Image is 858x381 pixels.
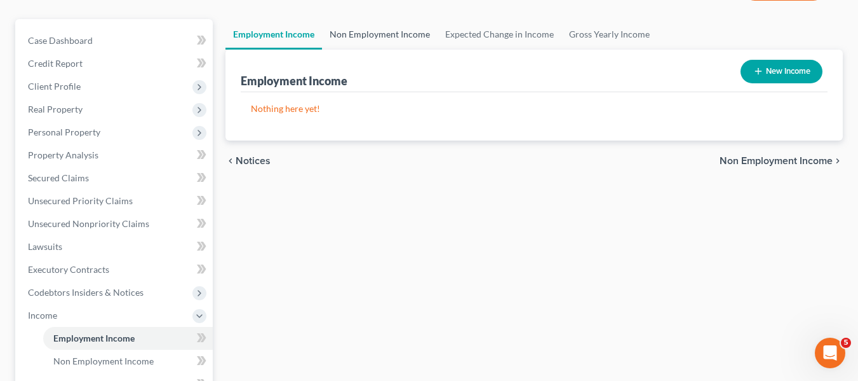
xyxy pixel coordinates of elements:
a: Property Analysis [18,144,213,167]
i: chevron_left [225,156,236,166]
span: Executory Contracts [28,264,109,275]
span: Employment Income [53,333,135,343]
a: Non Employment Income [322,19,438,50]
i: chevron_right [833,156,843,166]
span: Notices [236,156,271,166]
a: Executory Contracts [18,258,213,281]
a: Employment Income [225,19,322,50]
a: Expected Change in Income [438,19,561,50]
a: Non Employment Income [43,350,213,373]
span: Codebtors Insiders & Notices [28,287,144,298]
p: Nothing here yet! [251,102,817,115]
button: Non Employment Income chevron_right [720,156,843,166]
div: Employment Income [241,73,347,88]
span: Secured Claims [28,172,89,183]
span: Unsecured Priority Claims [28,195,133,206]
a: Employment Income [43,327,213,350]
span: Income [28,310,57,321]
iframe: Intercom live chat [815,338,845,368]
span: Unsecured Nonpriority Claims [28,218,149,229]
a: Gross Yearly Income [561,19,657,50]
a: Credit Report [18,52,213,75]
a: Lawsuits [18,235,213,258]
span: Client Profile [28,81,81,92]
a: Secured Claims [18,167,213,190]
span: Case Dashboard [28,35,93,46]
button: chevron_left Notices [225,156,271,166]
span: Real Property [28,104,83,114]
span: 5 [841,338,851,348]
a: Case Dashboard [18,29,213,52]
a: Unsecured Priority Claims [18,190,213,212]
a: Unsecured Nonpriority Claims [18,212,213,235]
span: Credit Report [28,58,83,69]
button: New Income [741,60,822,83]
span: Property Analysis [28,149,98,160]
span: Lawsuits [28,241,62,252]
span: Personal Property [28,127,100,137]
span: Non Employment Income [53,356,154,366]
span: Non Employment Income [720,156,833,166]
